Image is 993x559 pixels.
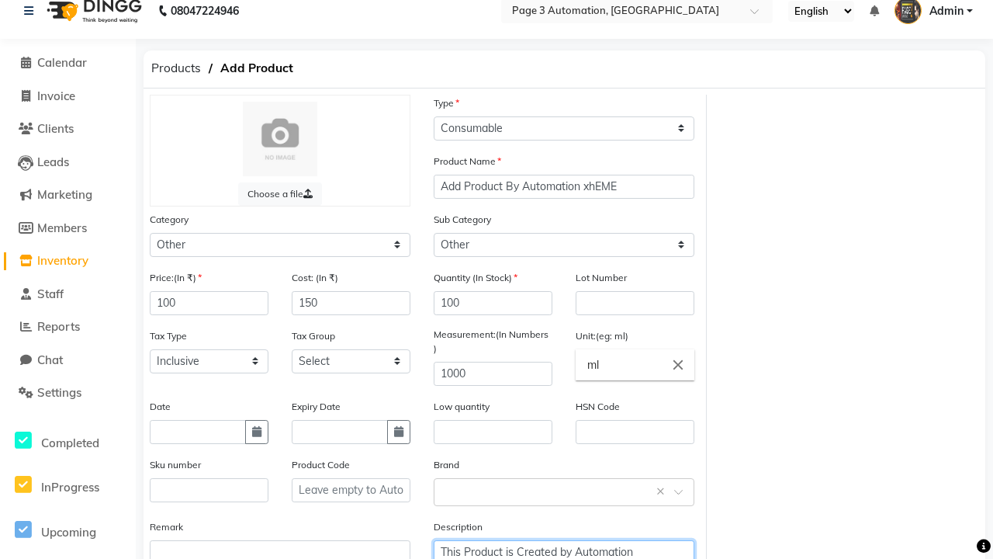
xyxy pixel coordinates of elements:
[434,96,459,110] label: Type
[37,220,87,235] span: Members
[37,187,92,202] span: Marketing
[669,356,687,373] i: Close
[37,55,87,70] span: Calendar
[4,88,132,106] a: Invoice
[213,54,301,82] span: Add Product
[4,286,132,304] a: Staff
[292,478,410,502] input: Leave empty to Autogenerate
[41,480,99,495] span: InProgress
[4,54,132,72] a: Calendar
[434,400,490,414] label: Low quantity
[4,252,132,270] a: Inventory
[37,319,80,334] span: Reports
[4,384,132,402] a: Settings
[37,121,74,136] span: Clients
[243,102,317,176] img: Cinque Terre
[434,458,459,472] label: Brand
[150,458,201,472] label: Sku number
[37,385,81,400] span: Settings
[41,436,99,450] span: Completed
[37,352,63,367] span: Chat
[434,328,552,356] label: Measurement:(In Numbers )
[434,213,491,227] label: Sub Category
[150,520,183,534] label: Remark
[434,520,483,534] label: Description
[576,271,627,285] label: Lot Number
[37,253,88,268] span: Inventory
[4,318,132,336] a: Reports
[37,286,64,301] span: Staff
[292,458,350,472] label: Product Code
[434,155,501,168] label: Product Name
[292,271,338,285] label: Cost: (In ₹)
[238,182,322,206] label: Choose a file
[150,213,189,227] label: Category
[4,120,132,138] a: Clients
[292,329,335,343] label: Tax Group
[37,155,69,169] span: Leads
[150,400,171,414] label: Date
[292,400,341,414] label: Expiry Date
[929,3,964,19] span: Admin
[4,352,132,370] a: Chat
[4,186,132,204] a: Marketing
[150,329,187,343] label: Tax Type
[37,89,75,103] span: Invoice
[576,329,628,343] label: Unit:(eg: ml)
[4,220,132,238] a: Members
[434,271,517,285] label: Quantity (In Stock)
[4,154,132,172] a: Leads
[144,54,209,82] span: Products
[656,484,669,500] span: Clear all
[41,525,96,540] span: Upcoming
[576,400,620,414] label: HSN Code
[150,271,202,285] label: Price:(In ₹)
